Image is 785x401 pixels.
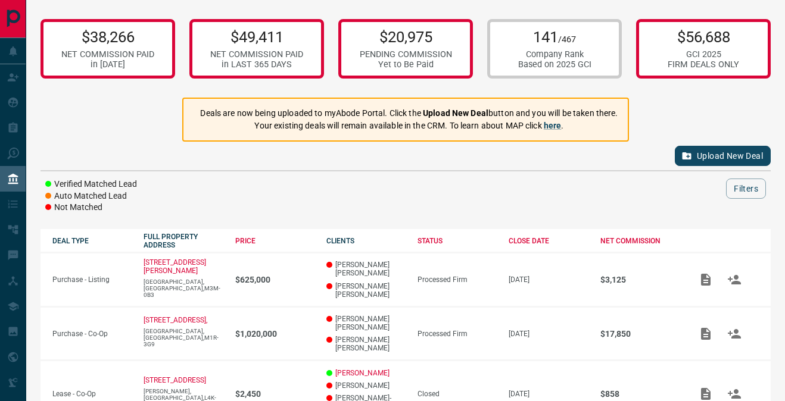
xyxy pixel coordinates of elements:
p: [PERSON_NAME] [PERSON_NAME] [326,261,406,277]
p: Deals are now being uploaded to myAbode Portal. Click the button and you will be taken there. [200,107,618,120]
div: PENDING COMMISSION [360,49,452,59]
span: Match Clients [720,389,749,397]
p: Your existing deals will remain available in the CRM. To learn about MAP click . [200,120,618,132]
a: [STREET_ADDRESS], [144,316,207,324]
div: DEAL TYPE [52,237,132,245]
li: Verified Matched Lead [45,178,137,190]
span: Add / View Documents [691,329,720,337]
p: Lease - Co-Op [52,390,132,398]
button: Filters [726,178,766,199]
span: /467 [558,35,576,45]
a: here [544,121,562,130]
p: [PERSON_NAME] [PERSON_NAME] [326,315,406,331]
button: Upload New Deal [675,146,771,166]
div: CLOSE DATE [509,237,588,245]
span: Match Clients [720,329,749,337]
div: CLIENTS [326,237,406,245]
div: NET COMMISSION [600,237,680,245]
p: [PERSON_NAME] [PERSON_NAME] [326,336,406,352]
p: [GEOGRAPHIC_DATA],[GEOGRAPHIC_DATA],M1R-3G9 [144,328,223,347]
span: Match Clients [720,275,749,283]
div: Processed Firm [418,330,497,338]
p: [DATE] [509,330,588,338]
div: in LAST 365 DAYS [210,59,303,70]
div: NET COMMISSION PAID [210,49,303,59]
strong: Upload New Deal [423,108,488,118]
div: NET COMMISSION PAID [61,49,154,59]
span: Add / View Documents [691,275,720,283]
div: Company Rank [518,49,591,59]
div: PRICE [235,237,314,245]
span: Add / View Documents [691,389,720,397]
p: $17,850 [600,329,680,339]
p: $38,266 [61,28,154,46]
p: $20,975 [360,28,452,46]
div: Processed Firm [418,275,497,284]
li: Auto Matched Lead [45,190,137,202]
div: Based on 2025 GCI [518,59,591,70]
a: [STREET_ADDRESS] [144,376,206,384]
p: Purchase - Co-Op [52,330,132,338]
p: $858 [600,389,680,399]
p: [PERSON_NAME] [PERSON_NAME] [326,282,406,299]
p: Purchase - Listing [52,275,132,284]
a: [STREET_ADDRESS][PERSON_NAME] [144,258,206,275]
p: [GEOGRAPHIC_DATA],[GEOGRAPHIC_DATA],M3M-0B3 [144,278,223,298]
div: FIRM DEALS ONLY [668,59,739,70]
p: $2,450 [235,389,314,399]
div: STATUS [418,237,497,245]
p: [PERSON_NAME] [326,381,406,390]
div: FULL PROPERTY ADDRESS [144,233,223,249]
li: Not Matched [45,202,137,214]
p: $49,411 [210,28,303,46]
div: in [DATE] [61,59,154,70]
p: $56,688 [668,28,739,46]
p: $1,020,000 [235,329,314,339]
p: 141 [518,28,591,46]
p: $625,000 [235,275,314,284]
p: $3,125 [600,275,680,284]
div: GCI 2025 [668,49,739,59]
p: [DATE] [509,275,588,284]
div: Yet to Be Paid [360,59,452,70]
p: [DATE] [509,390,588,398]
a: [PERSON_NAME] [335,369,390,377]
div: Closed [418,390,497,398]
